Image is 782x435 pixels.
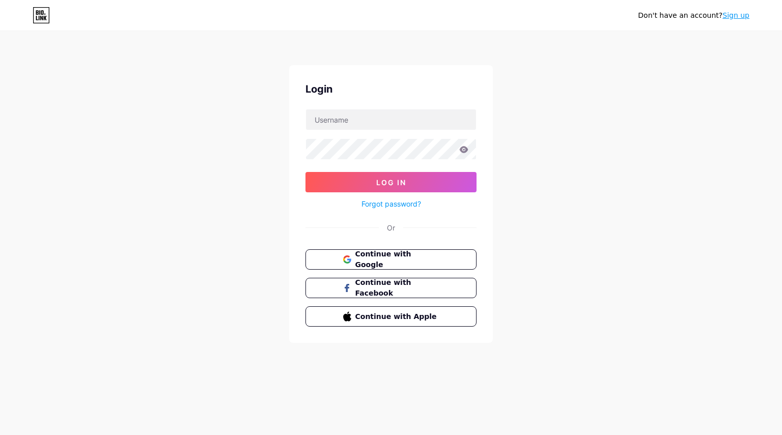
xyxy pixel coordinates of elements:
[305,249,477,270] button: Continue with Google
[305,306,477,327] button: Continue with Apple
[305,278,477,298] button: Continue with Facebook
[638,10,749,21] div: Don't have an account?
[387,222,395,233] div: Or
[355,311,439,322] span: Continue with Apple
[376,178,406,187] span: Log In
[305,81,477,97] div: Login
[305,172,477,192] button: Log In
[355,249,439,270] span: Continue with Google
[722,11,749,19] a: Sign up
[355,277,439,299] span: Continue with Facebook
[306,109,476,130] input: Username
[361,198,421,209] a: Forgot password?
